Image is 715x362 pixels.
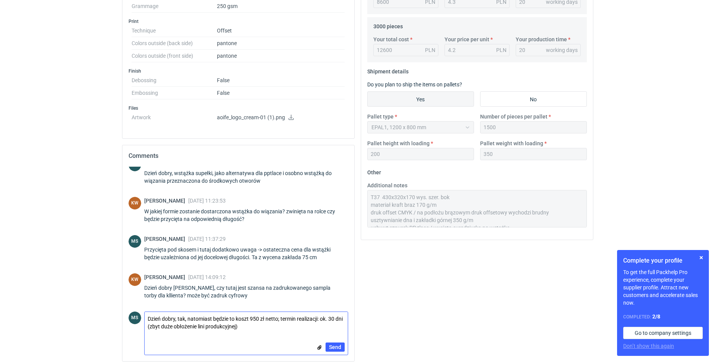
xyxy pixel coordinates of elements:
[373,36,409,43] label: Your total cost
[145,312,348,333] textarea: Dzień dobry, tak, natomiast będzie to koszt 950 zł netto; termin realizacji: ok. 30 dni (zbyt duż...
[516,36,567,43] label: Your production time
[129,312,141,324] figcaption: MS
[132,50,217,62] dt: Colors outside (front side)
[623,313,703,321] div: Completed:
[144,208,348,223] div: W jakiej formie zostanie dostarczona wstążka do wiązania? zwinięta na rolce czy będzie przycięta ...
[652,313,660,320] strong: 2 / 8
[697,253,706,262] button: Skip for now
[144,169,348,185] div: Dzień dobry, wstążka supełki, jako alternatywa dla pptlace i osobno wstążką do wiązania przeznacz...
[132,37,217,50] dt: Colors outside (back side)
[132,111,217,127] dt: Artwork
[367,65,409,75] legend: Shipment details
[367,190,587,227] textarea: T37 430x320x170 wys. szer. bok materiał kraft braz 170 g/m druk offset CMYK / na podłożu brązowym...
[326,343,345,352] button: Send
[132,24,217,37] dt: Technique
[144,236,188,242] span: [PERSON_NAME]
[217,50,345,62] dd: pantone
[217,87,345,99] dd: False
[129,105,348,111] h3: Files
[496,46,507,54] div: PLN
[445,36,489,43] label: Your price per unit
[129,235,141,248] div: Michał Sokołowski
[217,74,345,87] dd: False
[367,81,462,88] label: Do you plan to ship the items on pallets?
[217,24,345,37] dd: Offset
[129,151,348,161] h2: Comments
[144,198,188,204] span: [PERSON_NAME]
[217,37,345,50] dd: pantone
[188,236,226,242] span: [DATE] 11:37:29
[188,274,226,280] span: [DATE] 14:09:12
[367,166,381,175] legend: Other
[480,140,543,147] label: Pallet weight with loading
[623,342,674,350] button: Don’t show this again
[129,235,141,248] figcaption: MS
[329,344,341,350] span: Send
[129,18,348,24] h3: Print
[144,284,348,299] div: Dzień dobry [PERSON_NAME], czy tutaj jest szansa na zadrukowanego sampla torby dla kllienta? może...
[623,327,703,339] a: Go to company settings
[129,197,141,209] figcaption: KW
[367,113,394,120] label: Pallet type
[188,198,226,204] span: [DATE] 11:23:53
[546,46,578,54] div: working days
[623,256,703,265] h1: Complete your profile
[129,312,141,324] div: Michał Sokołowski
[144,274,188,280] span: [PERSON_NAME]
[129,68,348,74] h3: Finish
[623,268,703,307] p: To get the full Packhelp Pro experience, complete your supplier profile. Attract new customers an...
[425,46,435,54] div: PLN
[129,273,141,286] figcaption: KW
[129,273,141,286] div: Klaudia Wiśniewska
[132,87,217,99] dt: Embossing
[129,197,141,209] div: Klaudia Wiśniewska
[367,140,430,147] label: Pallet height with loading
[373,20,403,29] legend: 3000 pieces
[367,182,407,189] label: Additional notes
[217,114,345,121] p: aoife_logo_cream-01 (1).png
[132,74,217,87] dt: Debossing
[480,113,547,120] label: Number of pieces per pallet
[144,246,348,261] div: Przycięta pod skosem i tutaj dodatkowo uwaga -> ostateczna cena dla wstążki będzie uzależniona od...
